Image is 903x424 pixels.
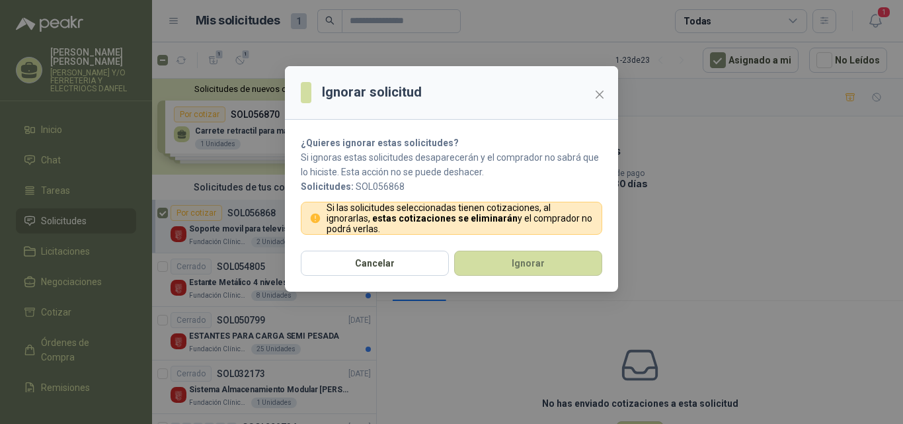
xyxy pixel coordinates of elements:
[301,181,354,192] b: Solicitudes:
[322,82,422,103] h3: Ignorar solicitud
[454,251,602,276] button: Ignorar
[301,179,602,194] p: SOL056868
[589,84,610,105] button: Close
[372,213,518,224] strong: estas cotizaciones se eliminarán
[301,150,602,179] p: Si ignoras estas solicitudes desaparecerán y el comprador no sabrá que lo hiciste. Esta acción no...
[301,251,449,276] button: Cancelar
[301,138,459,148] strong: ¿Quieres ignorar estas solicitudes?
[327,202,594,234] p: Si las solicitudes seleccionadas tienen cotizaciones, al ignorarlas, y el comprador no podrá verlas.
[594,89,605,100] span: close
